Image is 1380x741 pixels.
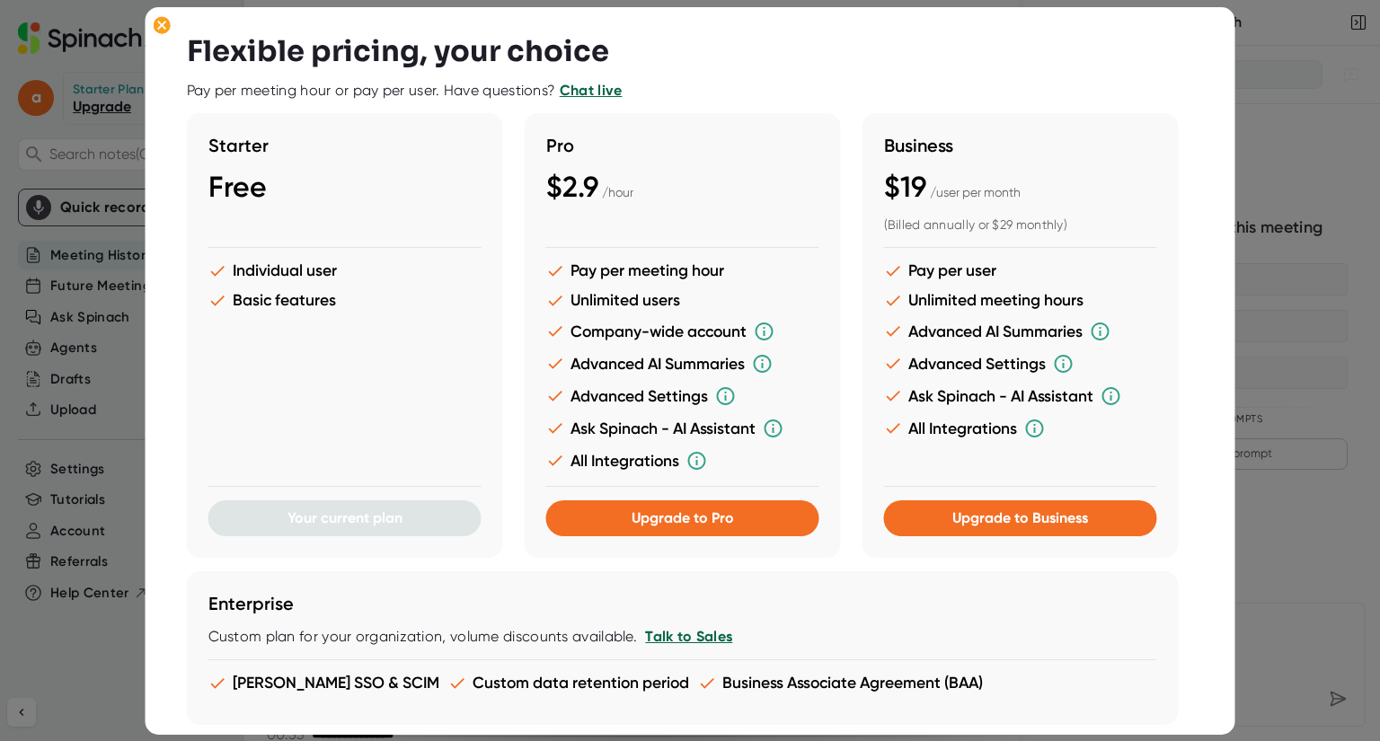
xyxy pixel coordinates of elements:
span: Upgrade to Business [952,509,1088,526]
li: All Integrations [884,418,1157,439]
button: Upgrade to Pro [546,500,819,536]
li: Ask Spinach - AI Assistant [546,418,819,439]
li: Company-wide account [546,321,819,342]
span: $2.9 [546,170,598,204]
h3: Enterprise [208,593,1157,614]
li: Pay per meeting hour [546,261,819,280]
li: Basic features [208,291,482,310]
li: Unlimited meeting hours [884,291,1157,310]
a: Talk to Sales [645,628,732,645]
li: Business Associate Agreement (BAA) [698,674,983,692]
li: [PERSON_NAME] SSO & SCIM [208,674,439,692]
li: Advanced Settings [546,385,819,407]
li: Ask Spinach - AI Assistant [884,385,1157,407]
li: All Integrations [546,450,819,472]
h3: Business [884,135,1157,156]
li: Custom data retention period [448,674,689,692]
div: Custom plan for your organization, volume discounts available. [208,628,1157,646]
h3: Pro [546,135,819,156]
span: Your current plan [287,509,402,526]
h3: Starter [208,135,482,156]
h3: Flexible pricing, your choice [187,34,609,68]
li: Individual user [208,261,482,280]
button: Upgrade to Business [884,500,1157,536]
div: Pay per meeting hour or pay per user. Have questions? [187,82,623,100]
span: Upgrade to Pro [632,509,734,526]
a: Chat live [560,82,623,99]
li: Advanced AI Summaries [884,321,1157,342]
li: Advanced Settings [884,353,1157,375]
span: Free [208,170,267,204]
span: / hour [602,185,633,199]
li: Unlimited users [546,291,819,310]
li: Advanced AI Summaries [546,353,819,375]
span: / user per month [930,185,1021,199]
span: $19 [884,170,926,204]
button: Your current plan [208,500,482,536]
div: (Billed annually or $29 monthly) [884,217,1157,234]
li: Pay per user [884,261,1157,280]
